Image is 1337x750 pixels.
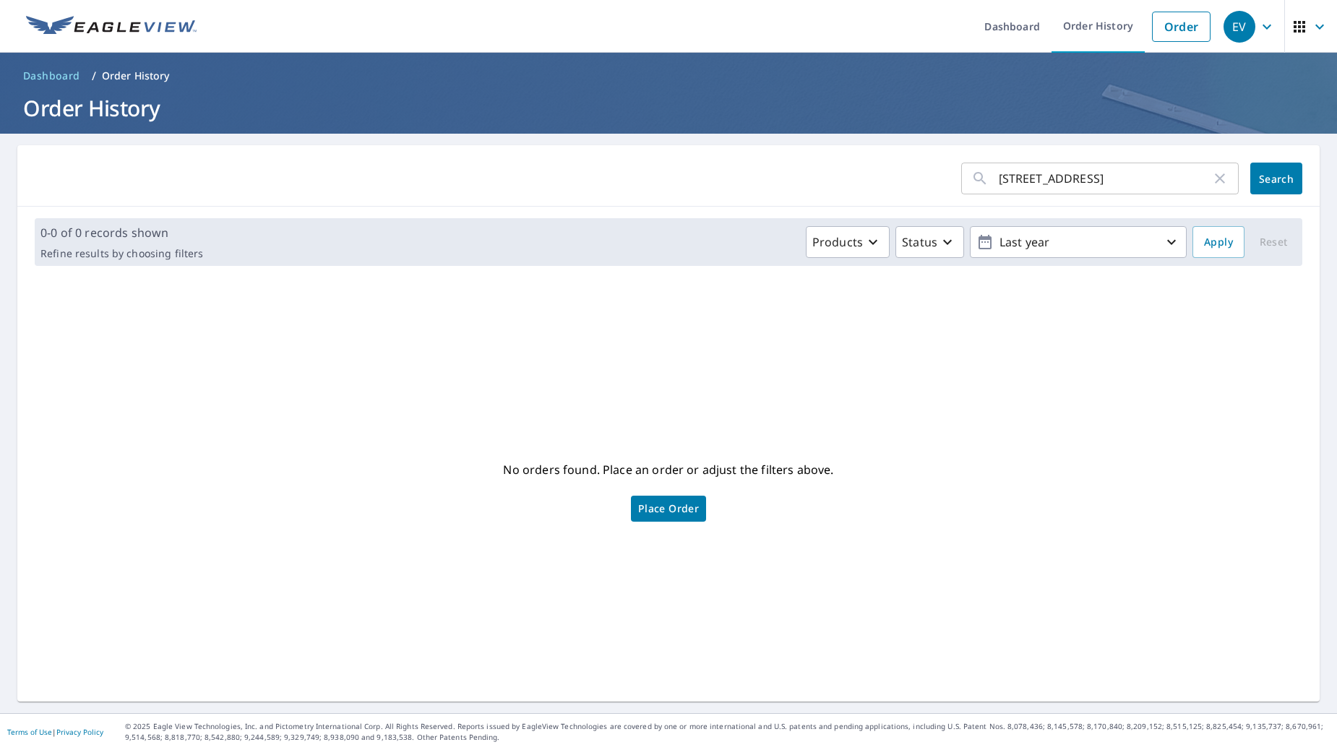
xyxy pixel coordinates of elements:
[102,69,170,83] p: Order History
[40,247,203,260] p: Refine results by choosing filters
[1204,233,1233,251] span: Apply
[1152,12,1211,42] a: Order
[638,505,699,512] span: Place Order
[40,224,203,241] p: 0-0 of 0 records shown
[970,226,1187,258] button: Last year
[1250,163,1302,194] button: Search
[902,233,937,251] p: Status
[23,69,80,83] span: Dashboard
[92,67,96,85] li: /
[503,458,833,481] p: No orders found. Place an order or adjust the filters above.
[17,64,1320,87] nav: breadcrumb
[17,93,1320,123] h1: Order History
[56,727,103,737] a: Privacy Policy
[994,230,1163,255] p: Last year
[26,16,197,38] img: EV Logo
[125,721,1330,743] p: © 2025 Eagle View Technologies, Inc. and Pictometry International Corp. All Rights Reserved. Repo...
[7,728,103,736] p: |
[1262,172,1291,186] span: Search
[1224,11,1255,43] div: EV
[631,496,706,522] a: Place Order
[806,226,890,258] button: Products
[7,727,52,737] a: Terms of Use
[999,158,1211,199] input: Address, Report #, Claim ID, etc.
[895,226,964,258] button: Status
[812,233,863,251] p: Products
[17,64,86,87] a: Dashboard
[1192,226,1244,258] button: Apply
